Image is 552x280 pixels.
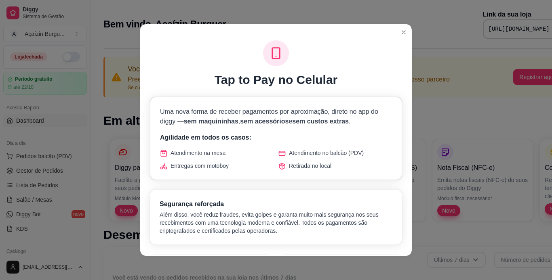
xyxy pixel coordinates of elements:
span: sem custos extras [292,118,349,125]
p: Além disso, você reduz fraudes, evita golpes e garanta muito mais segurança nos seus recebimentos... [160,211,392,235]
p: Uma nova forma de receber pagamentos por aproximação, direto no app do diggy — , e . [160,107,392,126]
span: Entregas com motoboy [171,162,229,170]
span: Atendimento na mesa [171,149,225,157]
button: Close [397,26,410,39]
span: Atendimento no balcão (PDV) [289,149,364,157]
span: sem acessórios [240,118,289,125]
h3: Segurança reforçada [160,199,392,209]
span: sem maquininhas [184,118,238,125]
p: Agilidade em todos os casos: [160,133,392,142]
span: Retirada no local [289,162,331,170]
h1: Tap to Pay no Celular [215,73,338,87]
